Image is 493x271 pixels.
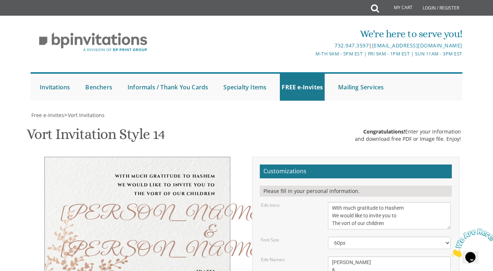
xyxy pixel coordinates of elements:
[83,74,114,101] a: Benchers
[38,74,72,101] a: Invitations
[64,112,105,119] span: >
[260,164,452,178] h2: Customizations
[336,74,386,101] a: Mailing Services
[27,126,165,148] h1: Vort Invitation Style 14
[59,172,215,198] div: With much gratitude to Hashem We would like to invite you to The vort of our children
[31,27,156,57] img: BP Invitation Loft
[261,256,285,263] label: Edit Names:
[59,205,215,260] div: [PERSON_NAME] & [PERSON_NAME]
[328,202,451,229] textarea: With much gratitude to Hashem We would like to invite you to The vort of our children
[378,1,418,15] a: My Cart
[363,128,405,135] span: Congratulations!
[222,74,268,101] a: Specialty Items
[260,186,452,197] div: Please fill in your personal information.
[175,41,462,50] div: |
[67,112,105,119] a: Vort Invitations
[31,112,64,119] a: Free e-Invites
[175,50,462,58] div: M-Th 9am - 5pm EST | Fri 9am - 1pm EST | Sun 11am - 3pm EST
[372,42,462,49] a: [EMAIL_ADDRESS][DOMAIN_NAME]
[68,112,105,119] span: Vort Invitations
[175,27,462,41] div: We're here to serve you!
[334,42,369,49] a: 732.947.3597
[126,74,210,101] a: Informals / Thank You Cards
[448,225,493,260] iframe: chat widget
[355,128,461,135] div: Enter your information
[261,202,280,208] label: Edit Intro:
[3,3,48,32] img: Chat attention grabber
[355,135,461,143] div: and download free PDF or Image file. Enjoy!
[261,237,279,243] label: Font Size
[280,74,325,101] a: FREE e-Invites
